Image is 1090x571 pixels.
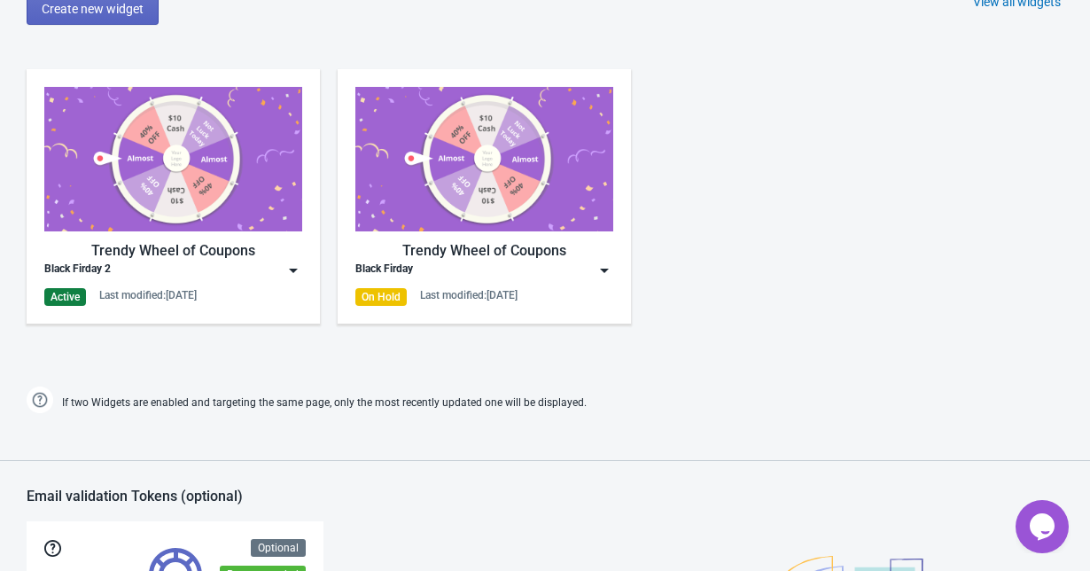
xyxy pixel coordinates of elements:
div: On Hold [355,288,407,306]
div: Trendy Wheel of Coupons [355,240,613,262]
img: dropdown.png [596,262,613,279]
div: Last modified: [DATE] [99,288,197,302]
span: If two Widgets are enabled and targeting the same page, only the most recently updated one will b... [62,388,587,418]
div: Black Firday [355,262,413,279]
div: Optional [251,539,306,557]
img: dropdown.png [284,262,302,279]
div: Active [44,288,86,306]
iframe: chat widget [1016,500,1072,553]
div: Black Firday 2 [44,262,111,279]
div: Trendy Wheel of Coupons [44,240,302,262]
div: Last modified: [DATE] [420,288,518,302]
img: help.png [27,387,53,413]
img: trendy_game.png [355,87,613,231]
img: trendy_game.png [44,87,302,231]
span: Create new widget [42,2,144,16]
